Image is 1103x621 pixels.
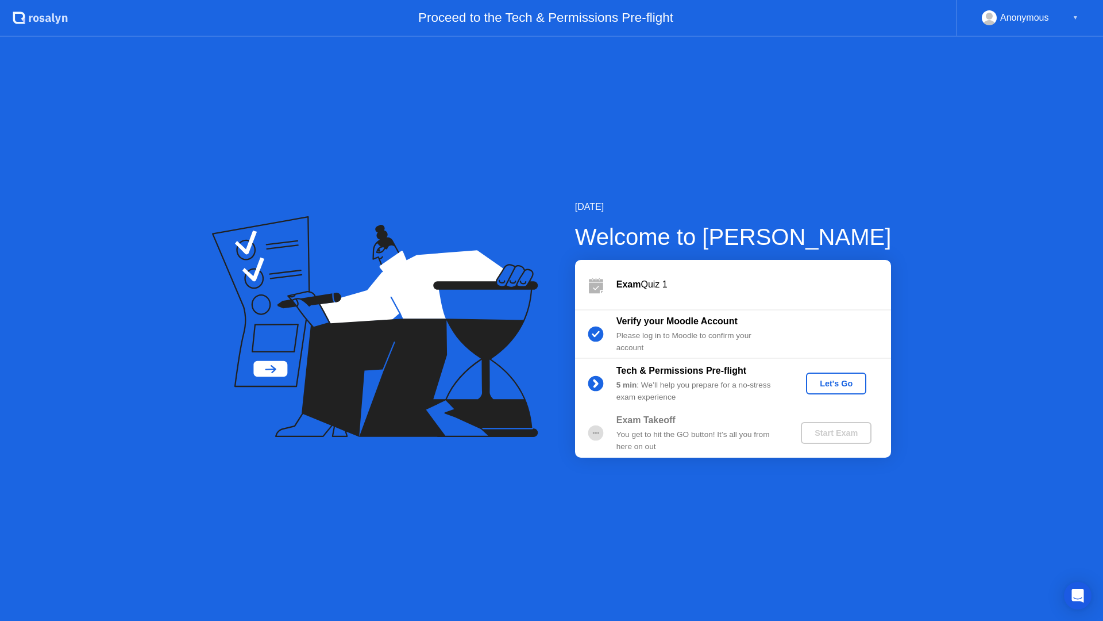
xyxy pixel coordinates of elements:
[801,422,871,444] button: Start Exam
[616,381,637,389] b: 5 min
[1073,10,1078,25] div: ▼
[575,220,892,254] div: Welcome to [PERSON_NAME]
[1000,10,1049,25] div: Anonymous
[616,330,782,354] div: Please log in to Moodle to confirm your account
[805,428,867,438] div: Start Exam
[616,366,746,375] b: Tech & Permissions Pre-flight
[616,429,782,453] div: You get to hit the GO button! It’s all you from here on out
[616,415,676,425] b: Exam Takeoff
[806,373,866,394] button: Let's Go
[1064,582,1092,609] div: Open Intercom Messenger
[616,279,641,289] b: Exam
[811,379,862,388] div: Let's Go
[616,379,782,403] div: : We’ll help you prepare for a no-stress exam experience
[616,278,891,292] div: Quiz 1
[575,200,892,214] div: [DATE]
[616,316,738,326] b: Verify your Moodle Account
